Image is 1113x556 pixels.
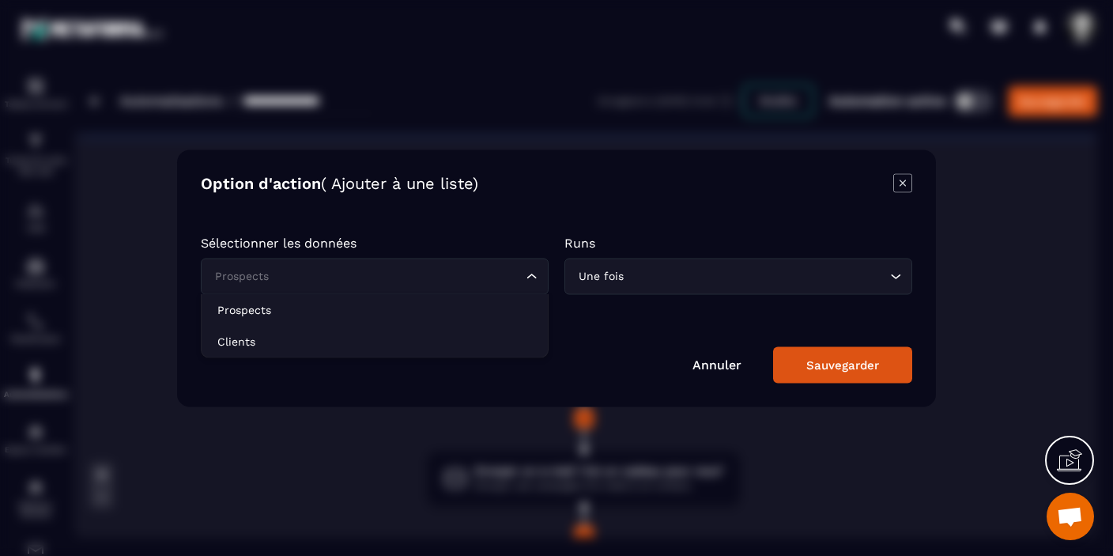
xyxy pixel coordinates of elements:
div: Search for option [201,258,549,294]
span: Une fois [575,267,627,285]
h4: Option d'action [201,173,478,195]
span: Segmenter les contacts entrant dans cette automatisation [221,311,492,322]
input: Search for option [627,267,886,285]
a: Annuler [692,357,741,372]
span: ( Ajouter à une liste) [321,173,478,192]
p: Sélectionner les données [201,235,549,250]
p: Runs [564,235,912,250]
div: Ouvrir le chat [1047,493,1094,540]
button: Sauvegarder [773,346,912,383]
div: Search for option [564,258,912,294]
div: Sauvegarder [806,357,879,372]
input: Search for option [211,267,523,285]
